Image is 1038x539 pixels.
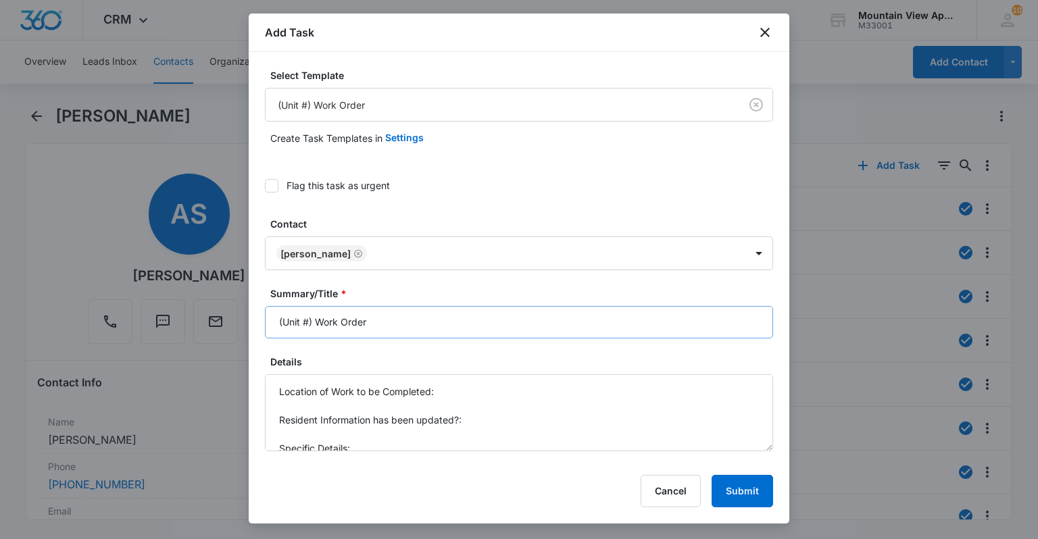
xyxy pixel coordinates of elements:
[757,24,773,41] button: close
[280,248,351,259] div: [PERSON_NAME]
[745,94,767,115] button: Clear
[270,355,778,369] label: Details
[270,131,382,145] p: Create Task Templates in
[287,178,390,192] div: Flag this task as urgent
[265,24,314,41] h1: Add Task
[270,286,778,301] label: Summary/Title
[351,249,363,258] div: Remove Andrew Snyder
[270,217,778,231] label: Contact
[265,306,773,338] input: Summary/Title
[641,475,701,507] button: Cancel
[265,374,773,451] textarea: Location of Work to be Completed: Resident Information has been updated?: Specific Details:
[270,68,778,82] label: Select Template
[385,122,424,154] button: Settings
[712,475,773,507] button: Submit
